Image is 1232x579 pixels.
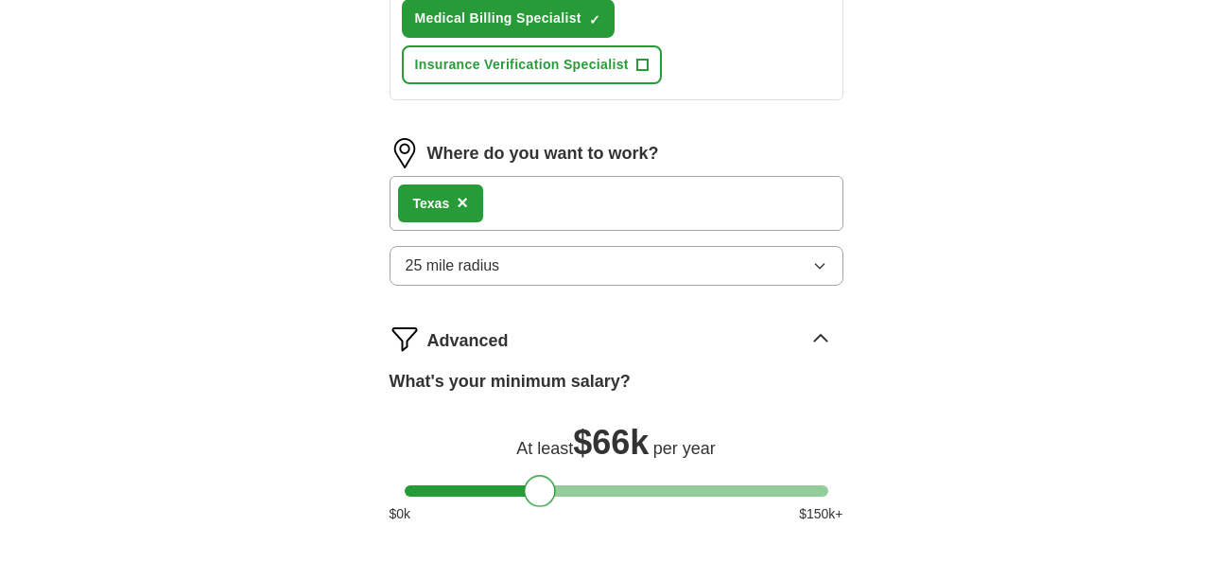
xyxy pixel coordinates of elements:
span: At least [516,439,573,458]
span: Advanced [427,328,509,354]
span: per year [653,439,716,458]
span: Insurance Verification Specialist [415,55,629,75]
span: 25 mile radius [406,254,500,277]
span: $ 66k [573,423,649,462]
span: Medical Billing Specialist [415,9,581,28]
button: × [457,189,468,218]
img: filter [390,324,420,354]
span: $ 150 k+ [799,504,842,524]
span: $ 0 k [390,504,411,524]
label: What's your minimum salary? [390,369,631,395]
strong: Te [413,196,427,211]
button: 25 mile radius [390,246,843,286]
img: location.png [390,138,420,168]
div: xas [413,194,450,214]
button: Insurance Verification Specialist [402,45,662,84]
label: Where do you want to work? [427,141,659,167]
span: ✓ [589,12,600,27]
span: × [457,192,468,213]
